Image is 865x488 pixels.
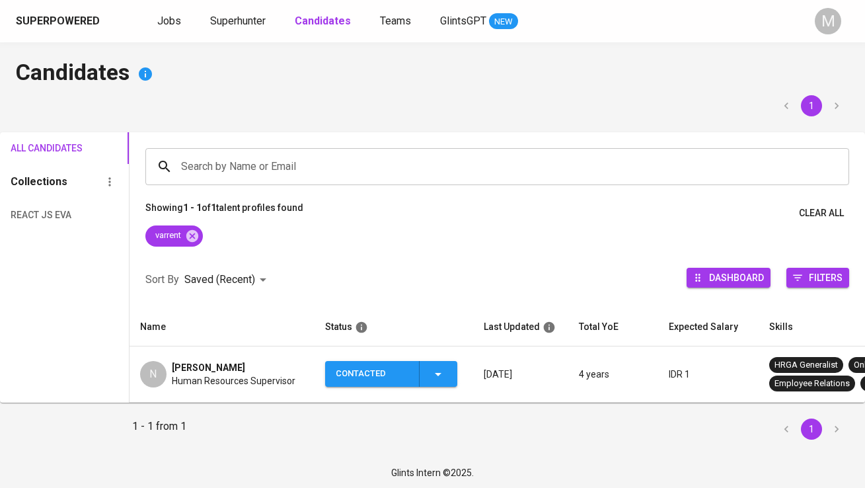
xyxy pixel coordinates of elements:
div: N [140,361,167,387]
th: Expected Salary [658,308,759,346]
th: Total YoE [568,308,658,346]
nav: pagination navigation [774,95,849,116]
b: 1 [211,202,216,213]
span: NEW [489,15,518,28]
p: Saved (Recent) [184,272,255,288]
p: [DATE] [484,368,558,381]
a: Superpoweredapp logo [16,11,120,31]
span: Dashboard [709,268,764,286]
p: 4 years [579,368,648,381]
h6: Collections [11,173,67,191]
div: Saved (Recent) [184,268,271,292]
button: Clear All [794,201,849,225]
h4: Candidates [16,58,849,90]
a: GlintsGPT NEW [440,13,518,30]
a: Candidates [295,13,354,30]
button: Contacted [325,361,457,387]
span: Jobs [157,15,181,27]
span: React js EVA [11,207,60,224]
button: page 1 [801,95,822,116]
div: Employee Relations [774,378,850,390]
span: Clear All [799,205,844,222]
p: IDR 1 [669,368,748,381]
img: yH5BAEAAAAALAAAAAABAAEAAAIBRAA7 [246,362,257,373]
div: HRGA Generalist [774,359,838,372]
span: Filters [809,268,843,286]
th: Name [130,308,315,346]
b: 1 - 1 [183,202,202,213]
span: Teams [380,15,411,27]
button: Filters [786,268,849,288]
a: Jobs [157,13,184,30]
a: Superhunter [210,13,268,30]
button: Dashboard [687,268,771,288]
span: Human Resources Supervisor [172,374,295,387]
span: [PERSON_NAME] [172,361,245,374]
p: Sort By [145,272,179,288]
div: varrent [145,225,203,247]
div: Superpowered [16,14,100,29]
th: Status [315,308,473,346]
img: app logo [102,11,120,31]
p: 1 - 1 from 1 [132,419,186,440]
b: Candidates [295,15,351,27]
span: GlintsGPT [440,15,486,27]
nav: pagination navigation [774,419,849,440]
span: All Candidates [11,140,60,157]
p: Showing of talent profiles found [145,201,303,225]
span: varrent [145,229,189,242]
a: Teams [380,13,414,30]
div: M [815,8,841,34]
div: Contacted [336,361,408,387]
span: Superhunter [210,15,266,27]
th: Last Updated [473,308,568,346]
button: page 1 [801,419,822,440]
